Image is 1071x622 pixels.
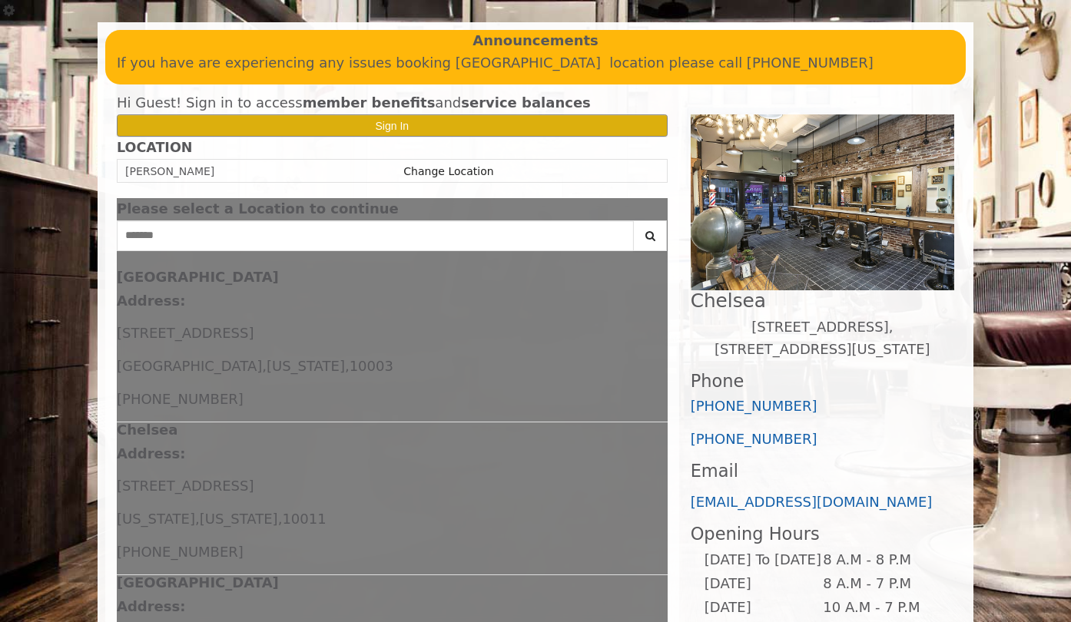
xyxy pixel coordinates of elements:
[117,478,254,494] span: [STREET_ADDRESS]
[117,114,668,137] button: Sign In
[822,596,941,620] td: 10 A.M - 7 P.M
[195,511,200,527] span: ,
[267,358,345,374] span: [US_STATE]
[472,30,598,52] b: Announcements
[345,358,350,374] span: ,
[125,165,214,177] span: [PERSON_NAME]
[691,494,933,510] a: [EMAIL_ADDRESS][DOMAIN_NAME]
[403,165,493,177] a: Change Location
[822,572,941,596] td: 8 A.M - 7 P.M
[117,220,668,259] div: Center Select
[704,572,822,596] td: [DATE]
[117,391,244,407] span: [PHONE_NUMBER]
[117,574,279,591] b: [GEOGRAPHIC_DATA]
[303,94,436,111] b: member benefits
[117,598,185,614] b: Address:
[691,462,954,481] h3: Email
[691,372,954,391] h3: Phone
[117,422,177,438] b: Chelsea
[117,325,254,341] span: [STREET_ADDRESS]
[691,316,954,361] p: [STREET_ADDRESS],[STREET_ADDRESS][US_STATE]
[704,548,822,572] td: [DATE] To [DATE]
[822,548,941,572] td: 8 A.M - 8 P.M
[117,52,954,74] p: If you have are experiencing any issues booking [GEOGRAPHIC_DATA] location please call [PHONE_NUM...
[117,293,185,309] b: Address:
[691,431,817,447] a: [PHONE_NUMBER]
[350,358,393,374] span: 10003
[282,511,326,527] span: 10011
[117,511,195,527] span: [US_STATE]
[117,92,668,114] div: Hi Guest! Sign in to access and
[117,544,244,560] span: [PHONE_NUMBER]
[117,269,279,285] b: [GEOGRAPHIC_DATA]
[117,358,262,374] span: [GEOGRAPHIC_DATA]
[461,94,591,111] b: service balances
[117,140,192,155] b: LOCATION
[200,511,278,527] span: [US_STATE]
[642,230,659,241] i: Search button
[691,524,954,544] h3: Opening Hours
[262,358,267,374] span: ,
[704,596,822,620] td: [DATE]
[691,290,954,311] h2: Chelsea
[645,204,668,214] button: close dialog
[117,220,634,251] input: Search Center
[691,398,817,414] a: [PHONE_NUMBER]
[117,200,399,217] span: Please select a Location to continue
[278,511,283,527] span: ,
[117,445,185,462] b: Address:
